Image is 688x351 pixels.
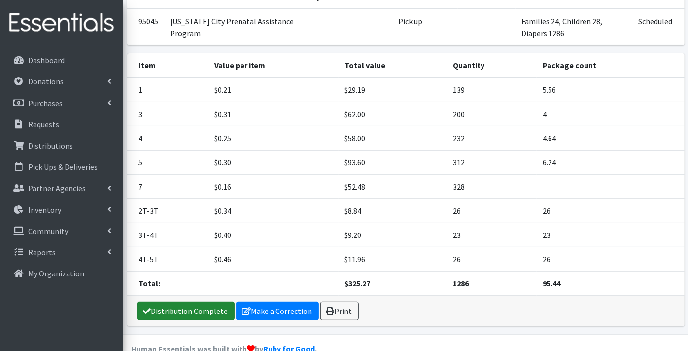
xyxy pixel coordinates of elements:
p: Inventory [28,205,61,215]
strong: 95.44 [543,278,560,288]
a: Distribution Complete [137,302,235,320]
td: $0.31 [208,102,339,126]
td: 26 [447,247,537,271]
td: $0.21 [208,78,339,102]
td: 26 [537,247,684,271]
td: $0.34 [208,198,339,223]
th: Quantity [447,53,537,78]
a: Dashboard [4,50,119,70]
td: 4T-5T [127,247,208,271]
td: 26 [447,198,537,223]
p: Community [28,226,68,236]
td: 5.56 [537,78,684,102]
td: $9.20 [339,223,447,247]
a: Pick Ups & Deliveries [4,157,119,177]
td: $11.96 [339,247,447,271]
strong: Total: [139,278,161,288]
a: Partner Agencies [4,178,119,198]
img: HumanEssentials [4,6,119,39]
th: Value per item [208,53,339,78]
td: $0.25 [208,126,339,150]
td: [US_STATE] City Prenatal Assistance Program [165,9,304,45]
p: Partner Agencies [28,183,86,193]
p: Purchases [28,98,63,108]
td: Families 24, Children 28, Diapers 1286 [516,9,632,45]
td: 23 [447,223,537,247]
td: $52.48 [339,174,447,198]
td: 6.24 [537,150,684,174]
a: Requests [4,115,119,134]
td: 139 [447,78,537,102]
th: Total value [339,53,447,78]
td: $0.40 [208,223,339,247]
td: 4.64 [537,126,684,150]
a: Make a Correction [236,302,319,320]
td: 1 [127,78,208,102]
td: 3T-4T [127,223,208,247]
td: Scheduled [632,9,684,45]
a: Inventory [4,200,119,220]
p: Donations [28,77,64,86]
td: 200 [447,102,537,126]
td: $62.00 [339,102,447,126]
td: 3 [127,102,208,126]
strong: $325.27 [344,278,370,288]
td: $0.16 [208,174,339,198]
p: Reports [28,247,56,257]
a: My Organization [4,264,119,283]
a: Community [4,221,119,241]
td: 95045 [127,9,165,45]
td: $0.46 [208,247,339,271]
td: $93.60 [339,150,447,174]
td: 312 [447,150,537,174]
td: $29.19 [339,78,447,102]
a: Distributions [4,136,119,156]
a: Donations [4,72,119,91]
td: 26 [537,198,684,223]
td: 7 [127,174,208,198]
p: Pick Ups & Deliveries [28,162,98,172]
p: My Organization [28,269,84,278]
td: $8.84 [339,198,447,223]
td: $58.00 [339,126,447,150]
th: Package count [537,53,684,78]
td: 5 [127,150,208,174]
td: $0.30 [208,150,339,174]
td: 328 [447,174,537,198]
p: Dashboard [28,55,65,65]
th: Item [127,53,208,78]
td: 232 [447,126,537,150]
a: Purchases [4,93,119,113]
td: 2T-3T [127,198,208,223]
p: Distributions [28,141,73,151]
td: 23 [537,223,684,247]
td: 4 [537,102,684,126]
a: Print [320,302,359,320]
strong: 1286 [453,278,469,288]
td: Pick up [392,9,458,45]
p: Requests [28,119,59,129]
a: Reports [4,242,119,262]
td: 4 [127,126,208,150]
